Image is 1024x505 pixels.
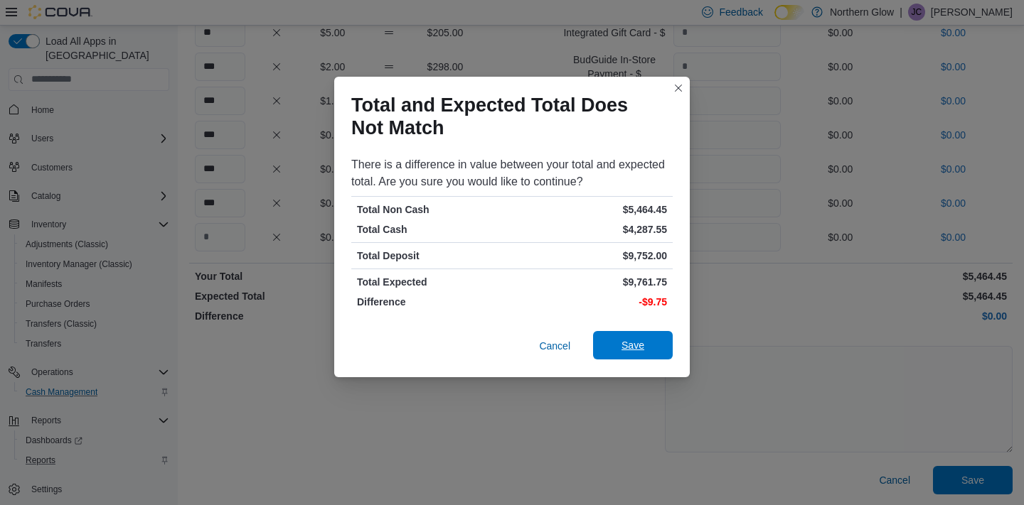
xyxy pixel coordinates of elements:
button: Save [593,331,673,359]
p: Difference [357,295,509,309]
p: $4,287.55 [515,222,667,237]
p: Total Non Cash [357,202,509,217]
div: There is a difference in value between your total and expected total. Are you sure you would like... [351,156,673,190]
p: Total Cash [357,222,509,237]
button: Closes this modal window [670,80,687,97]
p: Total Deposit [357,249,509,263]
p: $9,761.75 [515,275,667,289]
p: -$9.75 [515,295,667,309]
h1: Total and Expected Total Does Not Match [351,94,661,139]
button: Cancel [533,332,576,360]
span: Cancel [539,339,570,353]
span: Save [622,338,644,352]
p: $5,464.45 [515,202,667,217]
p: $9,752.00 [515,249,667,263]
p: Total Expected [357,275,509,289]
